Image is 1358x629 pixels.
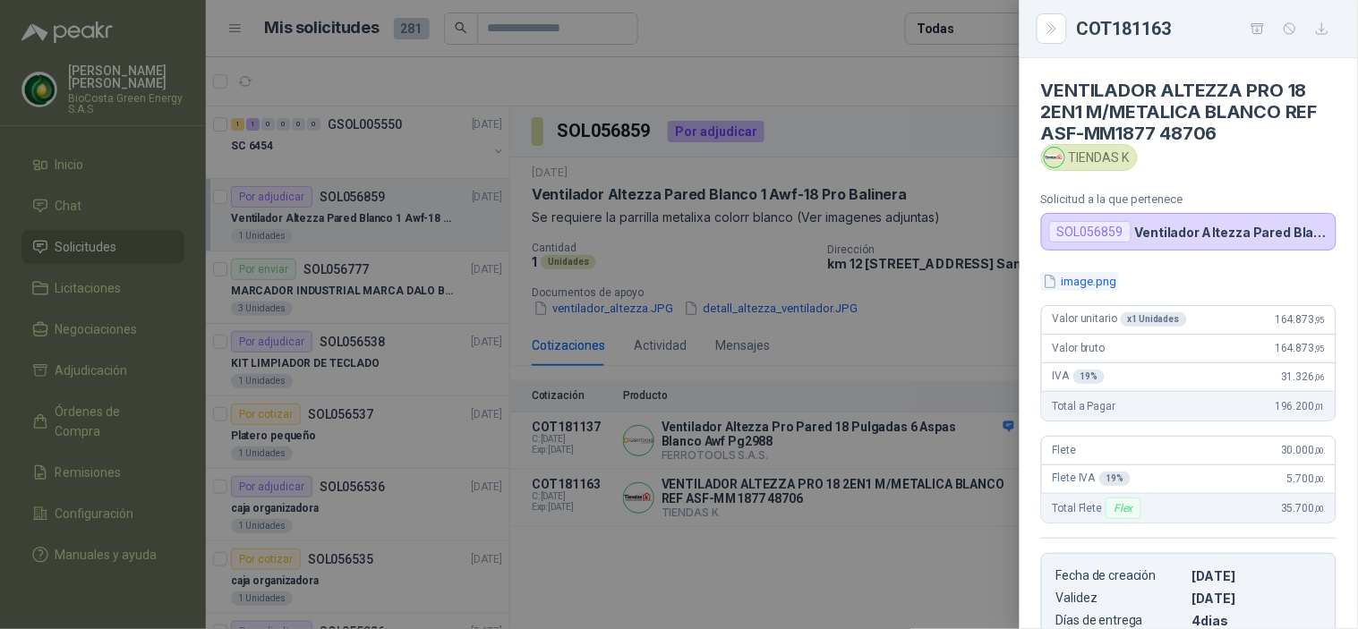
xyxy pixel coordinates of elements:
[1041,80,1337,144] h4: VENTILADOR ALTEZZA PRO 18 2EN1 M/METALICA BLANCO REF ASF-MM1877 48706
[1281,370,1325,383] span: 31.326
[1053,342,1105,354] span: Valor bruto
[1281,502,1325,514] span: 35.700
[1041,18,1063,39] button: Close
[1053,472,1131,486] span: Flete IVA
[1314,402,1325,412] span: ,01
[1314,474,1325,484] span: ,00
[1314,344,1325,353] span: ,95
[1041,192,1337,206] p: Solicitud a la que pertenece
[1106,497,1140,519] div: Flex
[1056,568,1185,583] p: Fecha de creación
[1275,342,1325,354] span: 164.873
[1192,613,1321,628] p: 4 dias
[1053,444,1076,456] span: Flete
[1077,14,1337,43] div: COT181163
[1135,225,1328,240] p: Ventilador Altezza Pared Blanco 1 Awf-18 Pro Balinera
[1192,568,1321,583] p: [DATE]
[1053,400,1115,412] span: Total a Pagar
[1041,144,1138,171] div: TIENDAS K
[1287,472,1325,485] span: 5.700
[1099,472,1132,486] div: 19 %
[1281,444,1325,456] span: 30.000
[1056,613,1185,628] p: Días de entrega
[1121,312,1187,327] div: x 1 Unidades
[1056,591,1185,606] p: Validez
[1053,497,1145,519] span: Total Flete
[1073,370,1106,384] div: 19 %
[1314,372,1325,382] span: ,06
[1275,400,1325,412] span: 196.200
[1275,313,1325,326] span: 164.873
[1045,148,1064,167] img: Company Logo
[1041,272,1119,291] button: image.png
[1053,370,1105,384] span: IVA
[1192,591,1321,606] p: [DATE]
[1053,312,1187,327] span: Valor unitario
[1314,446,1325,455] span: ,00
[1314,504,1325,514] span: ,00
[1049,221,1132,242] div: SOL056859
[1314,315,1325,325] span: ,95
